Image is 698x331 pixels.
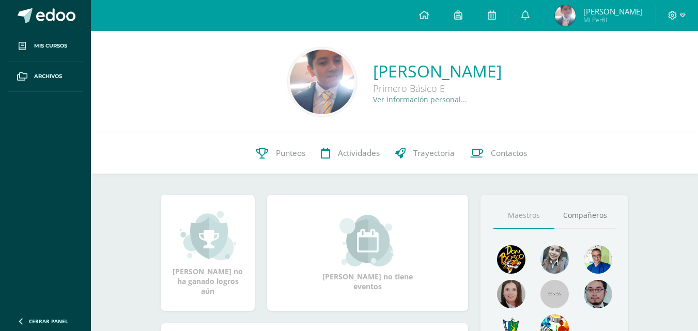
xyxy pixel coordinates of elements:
[491,148,527,159] span: Contactos
[497,245,525,274] img: 29fc2a48271e3f3676cb2cb292ff2552.png
[338,148,380,159] span: Actividades
[339,215,396,266] img: event_small.png
[584,280,612,308] img: d0e54f245e8330cebada5b5b95708334.png
[249,133,313,174] a: Punteos
[387,133,462,174] a: Trayectoria
[276,148,305,159] span: Punteos
[497,280,525,308] img: 67c3d6f6ad1c930a517675cdc903f95f.png
[29,318,68,325] span: Cerrar panel
[373,94,467,104] a: Ver información personal...
[8,61,83,92] a: Archivos
[8,31,83,61] a: Mis cursos
[34,42,67,50] span: Mis cursos
[171,210,244,296] div: [PERSON_NAME] no ha ganado logros aún
[540,280,569,308] img: 55x55
[373,82,502,94] div: Primero Básico E
[180,210,236,261] img: achievement_small.png
[554,202,615,229] a: Compañeros
[583,6,643,17] span: [PERSON_NAME]
[290,50,354,114] img: acd9dce421c6d6dadad93dab8947638c.png
[583,15,643,24] span: Mi Perfil
[584,245,612,274] img: 10741f48bcca31577cbcd80b61dad2f3.png
[313,133,387,174] a: Actividades
[34,72,62,81] span: Archivos
[373,60,502,82] a: [PERSON_NAME]
[540,245,569,274] img: 45bd7986b8947ad7e5894cbc9b781108.png
[493,202,554,229] a: Maestros
[462,133,535,174] a: Contactos
[555,5,576,26] img: 5c1d6e0b6d51fe301902b7293f394704.png
[316,215,420,291] div: [PERSON_NAME] no tiene eventos
[413,148,455,159] span: Trayectoria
